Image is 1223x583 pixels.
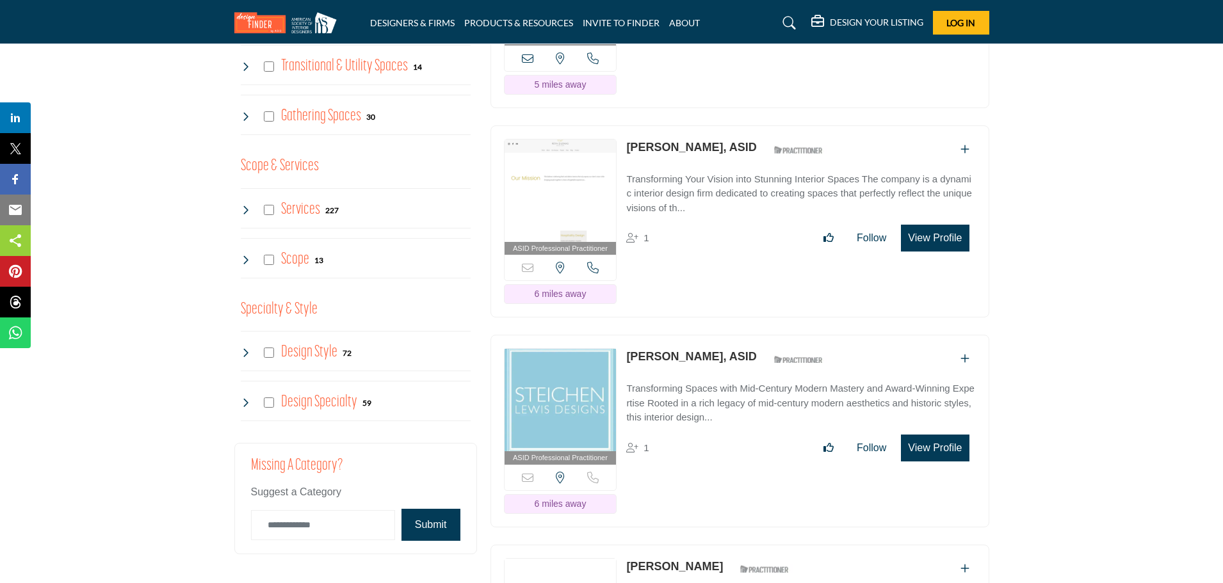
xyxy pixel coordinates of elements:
img: ASID Qualified Practitioners Badge Icon [769,351,827,367]
span: 1 [644,232,649,243]
h2: Missing a Category? [251,456,460,484]
a: ABOUT [669,17,700,28]
span: 6 miles away [534,499,586,509]
span: ASID Professional Practitioner [513,243,608,254]
a: ASID Professional Practitioner [505,349,617,465]
b: 227 [325,206,339,215]
h4: Scope: New build or renovation [281,248,309,271]
p: Pauline Veritgan [626,558,723,575]
span: 5 miles away [534,79,586,90]
img: ASID Qualified Practitioners Badge Icon [735,561,793,577]
div: DESIGN YOUR LISTING [811,15,923,31]
h4: Design Style: Styles that range from contemporary to Victorian to meet any aesthetic vision. [281,341,337,363]
a: INVITE TO FINDER [583,17,660,28]
span: Log In [946,17,975,28]
h4: Gathering Spaces: Gathering Spaces [281,105,361,127]
div: 30 Results For Gathering Spaces [366,111,375,122]
a: Transforming Your Vision into Stunning Interior Spaces The company is a dynamic interior design f... [626,164,975,216]
img: Site Logo [234,12,343,33]
input: Category Name [251,510,395,540]
p: Jane Lewis, ASID [626,348,756,365]
a: DESIGNERS & FIRMS [370,17,455,28]
h4: Transitional & Utility Spaces: Transitional & Utility Spaces [281,55,408,77]
span: Suggest a Category [251,486,341,497]
a: [PERSON_NAME], ASID [626,141,756,154]
input: Select Services checkbox [264,205,274,215]
img: Jane Lewis, ASID [505,349,617,451]
button: Like listing [815,225,842,251]
p: Transforming Your Vision into Stunning Interior Spaces The company is a dynamic interior design f... [626,172,975,216]
a: [PERSON_NAME], ASID [626,350,756,363]
h4: Design Specialty: Sustainable, accessible, health-promoting, neurodiverse-friendly, age-in-place,... [281,391,357,413]
div: 13 Results For Scope [314,254,323,266]
input: Select Gathering Spaces checkbox [264,111,274,122]
a: Transforming Spaces with Mid-Century Modern Mastery and Award-Winning Expertise Rooted in a rich ... [626,374,975,425]
span: ASID Professional Practitioner [513,452,608,463]
a: ASID Professional Practitioner [505,140,617,255]
b: 59 [362,399,371,408]
div: 72 Results For Design Style [343,347,352,358]
img: Reya Duenas, ASID [505,140,617,242]
a: [PERSON_NAME] [626,560,723,573]
input: Select Scope checkbox [264,255,274,265]
div: Followers [626,230,649,246]
span: 1 [644,442,649,453]
a: Search [770,13,804,33]
button: Like listing [815,435,842,461]
a: Add To List [960,144,969,155]
img: ASID Qualified Practitioners Badge Icon [769,142,827,158]
button: View Profile [901,435,969,461]
button: Follow [848,435,895,461]
input: Select Design Style checkbox [264,347,274,358]
h4: Services: Interior and exterior spaces including lighting, layouts, furnishings, accessories, art... [281,198,320,221]
input: Select Transitional & Utility Spaces checkbox [264,61,274,72]
b: 30 [366,113,375,122]
a: Add To List [960,353,969,364]
a: PRODUCTS & RESOURCES [464,17,573,28]
button: Specialty & Style [241,298,318,322]
button: Scope & Services [241,154,319,179]
button: View Profile [901,225,969,252]
div: 59 Results For Design Specialty [362,397,371,408]
div: 14 Results For Transitional & Utility Spaces [413,61,422,72]
span: 6 miles away [534,289,586,299]
b: 72 [343,349,352,358]
button: Submit [401,509,460,541]
b: 13 [314,256,323,265]
p: Reya Duenas, ASID [626,139,756,156]
p: Transforming Spaces with Mid-Century Modern Mastery and Award-Winning Expertise Rooted in a rich ... [626,381,975,425]
button: Log In [933,11,989,35]
h5: DESIGN YOUR LISTING [830,17,923,28]
a: Add To List [960,563,969,574]
div: Followers [626,440,649,456]
input: Select Design Specialty checkbox [264,397,274,408]
b: 14 [413,63,422,72]
div: 227 Results For Services [325,204,339,216]
button: Follow [848,225,895,251]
